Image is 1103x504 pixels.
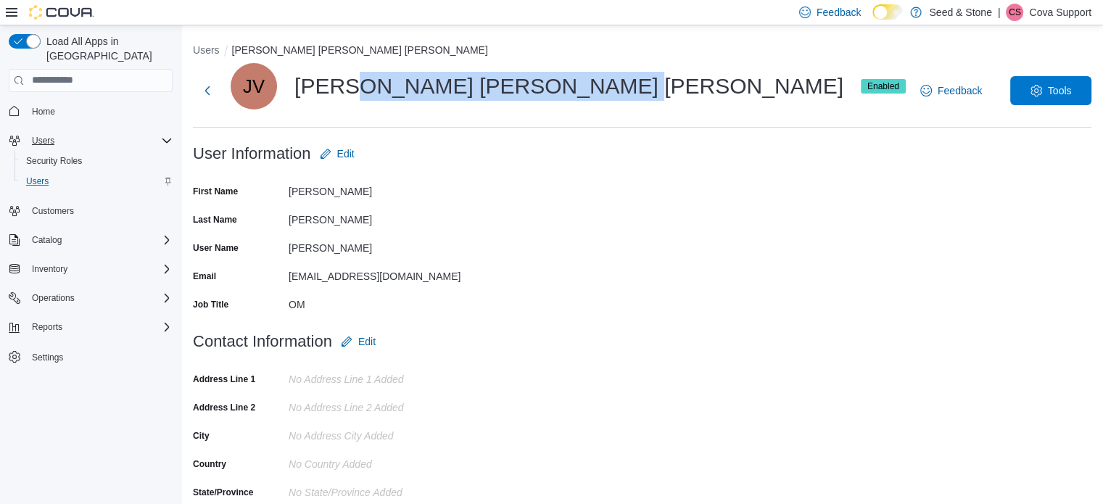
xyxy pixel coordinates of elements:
label: Job Title [193,299,228,310]
a: Home [26,103,61,120]
button: Users [3,131,178,151]
button: Inventory [26,260,73,278]
span: Home [26,102,173,120]
label: Address Line 2 [193,402,255,413]
div: [PERSON_NAME] [289,180,483,197]
div: [PERSON_NAME] [PERSON_NAME] [PERSON_NAME] [231,63,906,110]
span: Reports [26,318,173,336]
button: Users [193,44,220,56]
button: Inventory [3,259,178,279]
button: Users [26,132,60,149]
span: Catalog [26,231,173,249]
div: No Address Line 2 added [289,396,483,413]
button: Reports [3,317,178,337]
a: Settings [26,349,69,366]
span: Settings [26,347,173,365]
button: Catalog [26,231,67,249]
button: Reports [26,318,68,336]
span: Customers [26,202,173,220]
label: Country [193,458,226,470]
p: Seed & Stone [929,4,991,21]
a: Feedback [914,76,988,105]
label: Email [193,270,216,282]
button: Users [15,171,178,191]
div: No Address City added [289,424,483,442]
button: Edit [314,139,360,168]
span: Inventory [26,260,173,278]
span: Edit [358,334,376,349]
span: Enabled [861,79,906,94]
label: User Name [193,242,239,254]
button: Settings [3,346,178,367]
span: Enabled [867,80,899,93]
span: Feedback [938,83,982,98]
span: Edit [337,146,355,161]
span: Customers [32,205,74,217]
p: | [998,4,1001,21]
button: Catalog [3,230,178,250]
span: Operations [26,289,173,307]
label: State/Province [193,487,253,498]
div: OM [289,293,483,310]
nav: Complex example [9,95,173,405]
span: Feedback [817,5,861,20]
span: Settings [32,352,63,363]
h3: Contact Information [193,333,332,350]
button: Operations [26,289,80,307]
div: No Address Line 1 added [289,368,483,385]
button: Customers [3,200,178,221]
div: No Country Added [289,453,483,470]
span: CS [1009,4,1021,21]
a: Security Roles [20,152,88,170]
span: Users [20,173,173,190]
span: Catalog [32,234,62,246]
div: No State/Province Added [289,481,483,498]
button: Edit [335,327,381,356]
div: [EMAIL_ADDRESS][DOMAIN_NAME] [289,265,483,282]
span: Users [32,135,54,146]
span: Reports [32,321,62,333]
label: City [193,430,210,442]
span: Operations [32,292,75,304]
span: Inventory [32,263,67,275]
span: Users [26,175,49,187]
span: Users [26,132,173,149]
label: Last Name [193,214,237,226]
h3: User Information [193,145,311,162]
nav: An example of EuiBreadcrumbs [193,43,1091,60]
button: Operations [3,288,178,308]
span: Security Roles [20,152,173,170]
a: Customers [26,202,80,220]
span: Tools [1048,83,1072,98]
div: Joao Victor Marques Pacheco [231,63,277,110]
div: [PERSON_NAME] [289,236,483,254]
button: Home [3,101,178,122]
a: Users [20,173,54,190]
span: Load All Apps in [GEOGRAPHIC_DATA] [41,34,173,63]
button: Tools [1010,76,1091,105]
p: Cova Support [1029,4,1091,21]
button: Security Roles [15,151,178,171]
div: [PERSON_NAME] [289,208,483,226]
button: Next [193,76,222,105]
span: Security Roles [26,155,82,167]
span: Home [32,106,55,117]
input: Dark Mode [872,4,903,20]
label: First Name [193,186,238,197]
span: JV [243,63,265,110]
label: Address Line 1 [193,373,255,385]
button: [PERSON_NAME] [PERSON_NAME] [PERSON_NAME] [232,44,488,56]
div: Cova Support [1006,4,1023,21]
img: Cova [29,5,94,20]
